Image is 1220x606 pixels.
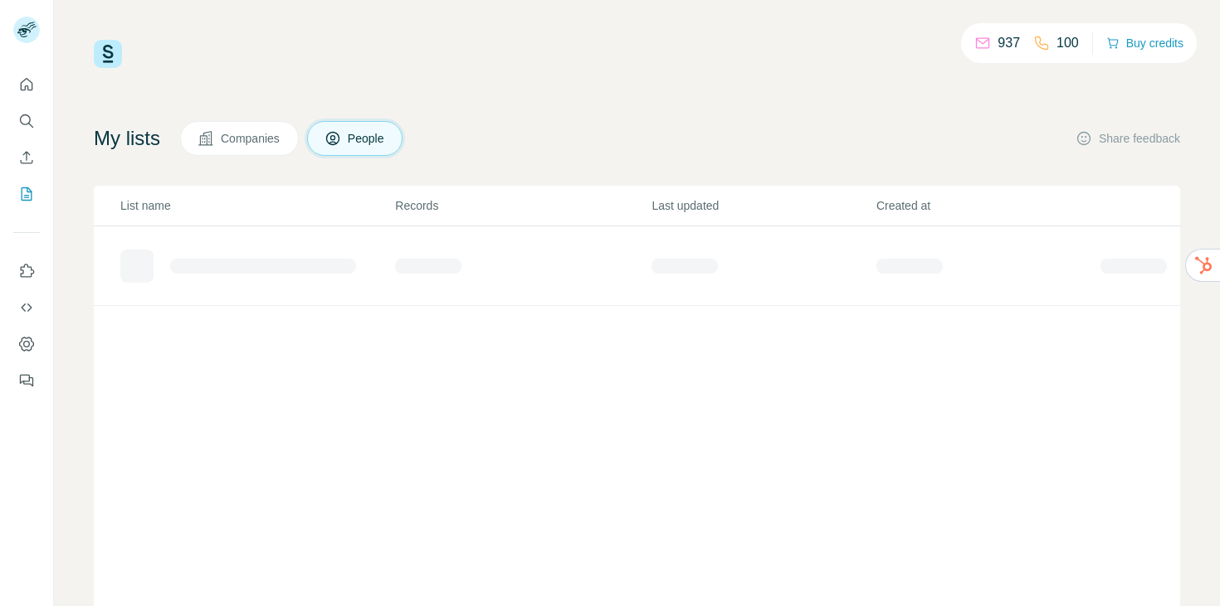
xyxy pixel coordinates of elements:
[13,143,40,172] button: Enrich CSV
[94,125,160,152] h4: My lists
[13,293,40,322] button: Use Surfe API
[13,366,40,395] button: Feedback
[395,197,650,214] p: Records
[13,179,40,209] button: My lists
[221,130,281,147] span: Companies
[998,33,1020,53] p: 937
[13,329,40,359] button: Dashboard
[651,197,874,214] p: Last updated
[94,40,122,68] img: Surfe Logo
[13,106,40,136] button: Search
[13,256,40,286] button: Use Surfe on LinkedIn
[1106,32,1183,55] button: Buy credits
[1057,33,1079,53] p: 100
[876,197,1099,214] p: Created at
[348,130,386,147] span: People
[13,70,40,99] button: Quick start
[1076,130,1180,147] button: Share feedback
[120,197,393,214] p: List name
